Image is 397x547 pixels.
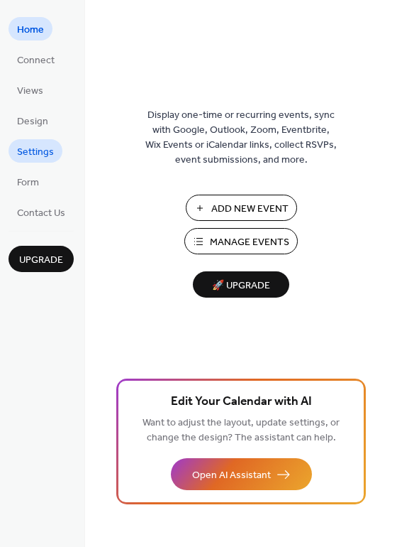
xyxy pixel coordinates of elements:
span: Form [17,175,39,190]
button: 🚀 Upgrade [193,271,289,298]
span: Connect [17,53,55,68]
a: Home [9,17,52,40]
span: Contact Us [17,206,65,221]
button: Add New Event [186,195,297,221]
button: Upgrade [9,246,74,272]
a: Settings [9,139,62,163]
span: Upgrade [19,253,63,268]
span: Design [17,114,48,129]
span: Want to adjust the layout, update settings, or change the design? The assistant can help. [142,413,340,448]
span: Home [17,23,44,38]
button: Manage Events [184,228,298,254]
a: Views [9,78,52,102]
span: Add New Event [211,202,289,217]
button: Open AI Assistant [171,458,312,490]
span: Views [17,84,43,99]
span: Settings [17,145,54,160]
span: 🚀 Upgrade [201,276,281,296]
span: Open AI Assistant [192,468,271,483]
a: Contact Us [9,200,74,224]
a: Form [9,170,47,193]
span: Manage Events [210,235,289,250]
a: Design [9,109,57,132]
a: Connect [9,48,63,71]
span: Display one-time or recurring events, sync with Google, Outlook, Zoom, Eventbrite, Wix Events or ... [145,108,337,168]
span: Edit Your Calendar with AI [171,392,312,412]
